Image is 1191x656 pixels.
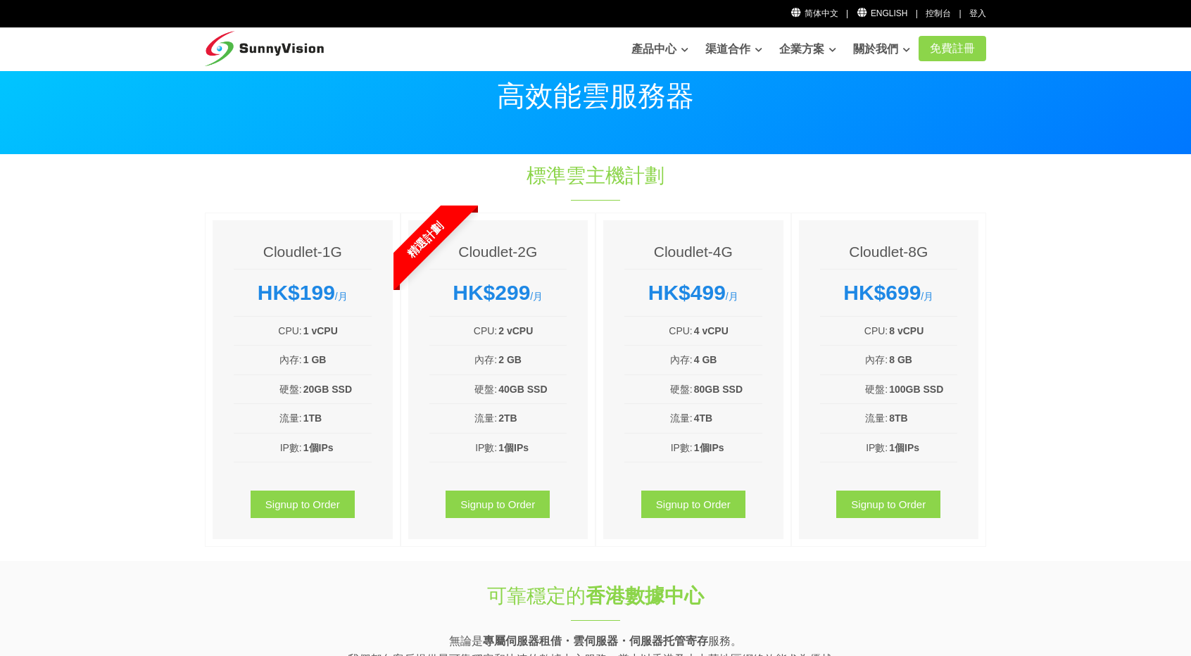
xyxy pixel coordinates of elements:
[429,381,498,398] td: 硬盤:
[498,384,547,395] b: 40GB SSD
[429,280,567,305] div: /月
[959,7,962,20] li: |
[889,325,924,336] b: 8 vCPU
[694,384,743,395] b: 80GB SSD
[234,410,303,427] td: 流量:
[234,322,303,339] td: CPU:
[820,322,889,339] td: CPU:
[889,412,907,424] b: 8TB
[303,412,322,424] b: 1TB
[498,354,522,365] b: 2 GB
[790,8,838,18] a: 简体中文
[820,439,889,456] td: IP數:
[361,162,830,189] h1: 標準雲主機計劃
[234,351,303,368] td: 內存:
[843,281,921,304] strong: HK$699
[429,439,498,456] td: IP數:
[889,442,919,453] b: 1個IPs
[694,325,729,336] b: 4 vCPU
[429,351,498,368] td: 內存:
[624,241,762,262] h4: Cloudlet-4G
[303,384,352,395] b: 20GB SSD
[694,412,712,424] b: 4TB
[889,384,943,395] b: 100GB SSD
[429,410,498,427] td: 流量:
[820,241,958,262] h4: Cloudlet-8G
[820,280,958,305] div: /月
[234,280,372,305] div: /月
[361,582,830,610] h1: 可靠穩定的
[820,381,889,398] td: 硬盤:
[624,381,693,398] td: 硬盤:
[969,8,986,18] a: 登入
[429,322,498,339] td: CPU:
[624,439,693,456] td: IP數:
[498,412,517,424] b: 2TB
[624,322,693,339] td: CPU:
[586,585,704,607] strong: 香港數據中心
[631,35,688,63] a: 產品中心
[820,410,889,427] td: 流量:
[916,7,918,20] li: |
[624,410,693,427] td: 流量:
[234,241,372,262] h4: Cloudlet-1G
[694,442,724,453] b: 1個IPs
[251,491,355,518] a: Signup to Order
[234,439,303,456] td: IP數:
[694,354,717,365] b: 4 GB
[498,442,529,453] b: 1個IPs
[926,8,951,18] a: 控制台
[234,381,303,398] td: 硬盤:
[303,325,338,336] b: 1 vCPU
[856,8,907,18] a: English
[303,354,327,365] b: 1 GB
[648,281,726,304] strong: HK$499
[705,35,762,63] a: 渠道合作
[846,7,848,20] li: |
[258,281,335,304] strong: HK$199
[641,491,745,518] a: Signup to Order
[303,442,334,453] b: 1個IPs
[483,635,708,647] strong: 專屬伺服器租借・雲伺服器・伺服器托管寄存
[498,325,533,336] b: 2 vCPU
[853,35,910,63] a: 關於我們
[205,82,986,110] p: 高效能雲服務器
[779,35,836,63] a: 企業方案
[820,351,889,368] td: 內存:
[365,180,484,298] span: 精選計劃
[453,281,530,304] strong: HK$299
[624,280,762,305] div: /月
[624,351,693,368] td: 內存:
[446,491,550,518] a: Signup to Order
[889,354,912,365] b: 8 GB
[919,36,986,61] a: 免費註冊
[429,241,567,262] h4: Cloudlet-2G
[836,491,940,518] a: Signup to Order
